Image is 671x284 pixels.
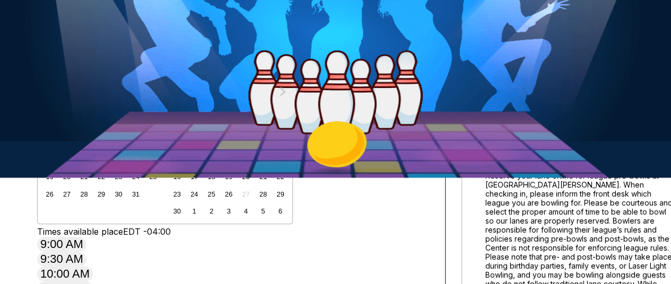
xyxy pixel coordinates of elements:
[94,187,108,201] div: Choose Wednesday, October 29th, 2025
[170,187,184,201] div: Choose Sunday, November 23rd, 2025
[256,187,270,201] div: Choose Friday, November 28th, 2025
[273,187,287,201] div: Choose Saturday, November 29th, 2025
[204,204,219,218] div: Choose Tuesday, December 2nd, 2025
[239,204,253,218] div: Choose Thursday, December 4th, 2025
[111,187,126,201] div: Choose Thursday, October 30th, 2025
[37,237,86,252] button: 9:00 AM
[274,83,291,100] button: Next Month
[222,204,236,218] div: Choose Wednesday, December 3rd, 2025
[187,187,202,201] div: Choose Monday, November 24th, 2025
[239,187,253,201] div: Not available Thursday, November 27th, 2025
[123,226,171,237] span: EDT -04:00
[273,204,287,218] div: Choose Saturday, December 6th, 2025
[128,187,143,201] div: Choose Friday, October 31st, 2025
[42,187,57,201] div: Choose Sunday, October 26th, 2025
[37,252,86,267] button: 9:30 AM
[37,226,123,237] span: Times available place
[256,204,270,218] div: Choose Friday, December 5th, 2025
[77,187,91,201] div: Choose Tuesday, October 28th, 2025
[170,204,184,218] div: Choose Sunday, November 30th, 2025
[204,187,219,201] div: Choose Tuesday, November 25th, 2025
[222,187,236,201] div: Choose Wednesday, November 26th, 2025
[37,267,93,281] button: 10:00 AM
[60,187,74,201] div: Choose Monday, October 27th, 2025
[187,204,202,218] div: Choose Monday, December 1st, 2025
